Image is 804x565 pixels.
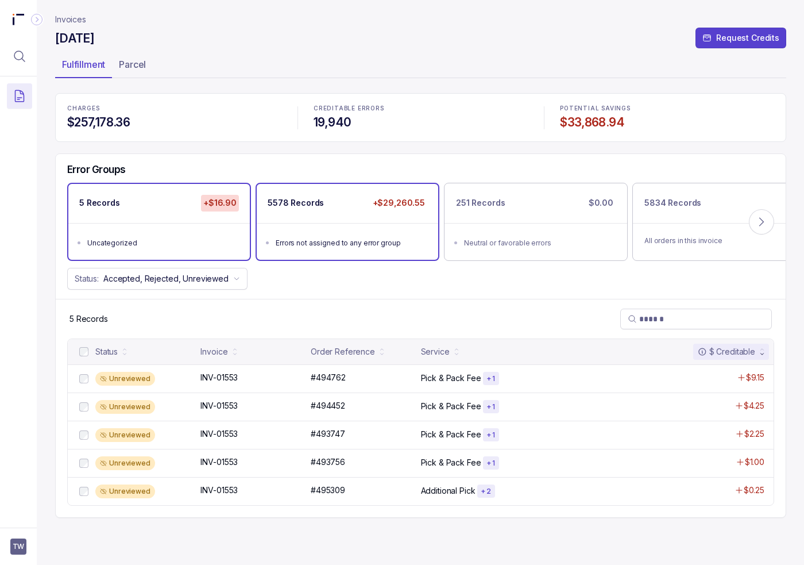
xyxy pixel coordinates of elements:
[69,313,108,325] div: Remaining page entries
[79,197,120,209] p: 5 Records
[311,372,346,383] p: #494762
[421,457,481,468] p: Pick & Pack Fee
[55,30,94,47] h4: [DATE]
[421,401,481,412] p: Pick & Pack Fee
[421,372,481,384] p: Pick & Pack Fee
[103,273,229,285] p: Accepted, Rejected, Unreviewed
[95,456,155,470] div: Unreviewed
[55,55,786,78] ul: Tab Group
[560,105,774,112] p: POTENTIAL SAVINGS
[55,14,86,25] nav: breadcrumb
[311,400,345,412] p: #494452
[716,32,779,44] p: Request Credits
[55,55,112,78] li: Tab Fulfillment
[276,237,426,249] div: Errors not assigned to any error group
[644,197,701,209] p: 5834 Records
[10,539,26,555] button: User initials
[744,400,764,412] p: $4.25
[421,429,481,440] p: Pick & Pack Fee
[695,28,786,48] button: Request Credits
[87,237,238,249] div: Uncategorized
[95,400,155,414] div: Unreviewed
[200,346,227,358] div: Invoice
[95,372,155,386] div: Unreviewed
[456,197,505,209] p: 251 Records
[421,346,450,358] div: Service
[201,195,239,211] p: +$16.90
[370,195,427,211] p: +$29,260.55
[746,372,764,383] p: $9.15
[311,346,375,358] div: Order Reference
[67,163,126,176] h5: Error Groups
[698,346,755,358] div: $ Creditable
[200,400,238,412] p: INV-01553
[75,273,99,285] p: Status:
[79,487,88,496] input: checkbox-checkbox
[7,44,32,69] button: Menu Icon Button MagnifyingGlassIcon
[311,456,345,468] p: #493756
[69,313,108,325] p: 5 Records
[79,459,88,468] input: checkbox-checkbox
[421,485,476,497] p: Additional Pick
[314,105,528,112] p: CREDITABLE ERRORS
[560,114,774,130] h4: $33,868.94
[486,374,495,383] p: + 1
[744,428,764,440] p: $2.25
[200,456,238,468] p: INV-01553
[644,235,804,247] p: All orders in this invoice
[314,114,528,130] h4: 19,940
[311,485,345,496] p: #495309
[67,105,281,112] p: CHARGES
[119,57,146,71] p: Parcel
[79,347,88,356] input: checkbox-checkbox
[95,346,118,358] div: Status
[95,485,155,498] div: Unreviewed
[95,428,155,442] div: Unreviewed
[586,195,616,211] p: $0.00
[486,402,495,412] p: + 1
[79,374,88,383] input: checkbox-checkbox
[7,83,32,109] button: Menu Icon Button DocumentTextIcon
[481,487,491,496] p: + 2
[112,55,153,78] li: Tab Parcel
[200,428,238,440] p: INV-01553
[67,114,281,130] h4: $257,178.36
[200,485,238,496] p: INV-01553
[745,456,764,468] p: $1.00
[79,431,88,440] input: checkbox-checkbox
[67,268,248,290] button: Status:Accepted, Rejected, Unreviewed
[55,14,86,25] a: Invoices
[268,197,324,209] p: 5578 Records
[311,428,345,440] p: #493747
[464,237,614,249] div: Neutral or favorable errors
[200,372,238,383] p: INV-01553
[486,459,495,468] p: + 1
[30,13,44,26] div: Collapse Icon
[62,57,105,71] p: Fulfillment
[79,402,88,412] input: checkbox-checkbox
[744,485,764,496] p: $0.25
[486,431,495,440] p: + 1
